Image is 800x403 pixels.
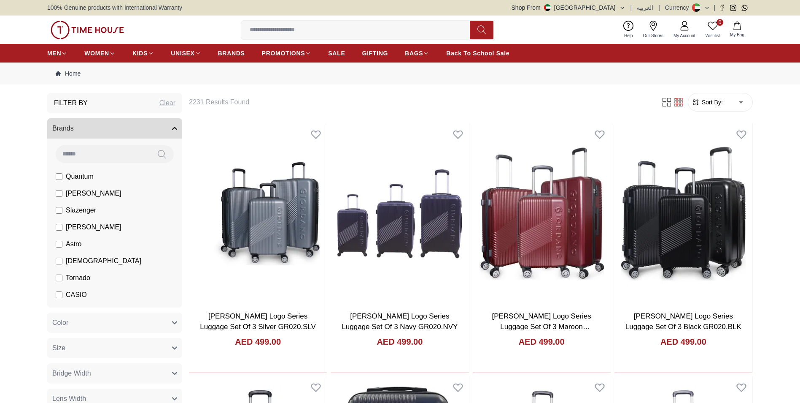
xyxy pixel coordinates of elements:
span: 0 [716,19,723,26]
a: WOMEN [84,46,116,61]
a: GIFTING [362,46,388,61]
button: My Bag [725,20,749,40]
a: [PERSON_NAME] Logo Series Luggage Set Of 3 Black GR020.BLK [625,312,741,331]
a: BRANDS [218,46,245,61]
a: PROMOTIONS [262,46,312,61]
a: Our Stores [638,19,668,41]
a: 0Wishlist [700,19,725,41]
h4: AED 499.00 [660,336,706,348]
input: [PERSON_NAME] [56,190,62,197]
span: [PERSON_NAME] [66,222,121,232]
span: [DEMOGRAPHIC_DATA] [66,256,141,266]
div: Currency [665,3,692,12]
span: CASIO [66,290,87,300]
span: | [630,3,632,12]
span: CITIZEN [66,307,92,317]
a: Back To School Sale [446,46,509,61]
input: [PERSON_NAME] [56,224,62,231]
h4: AED 499.00 [377,336,423,348]
a: UNISEX [171,46,201,61]
span: BRANDS [218,49,245,57]
span: Size [52,343,65,353]
nav: Breadcrumb [47,63,753,84]
span: Color [52,318,68,328]
span: [PERSON_NAME] [66,188,121,199]
button: Size [47,338,182,358]
span: | [714,3,715,12]
a: Facebook [719,5,725,11]
img: ... [51,21,124,39]
span: MEN [47,49,61,57]
span: PROMOTIONS [262,49,305,57]
a: Whatsapp [741,5,748,11]
input: Quantum [56,173,62,180]
span: My Bag [727,32,748,38]
h4: AED 499.00 [519,336,565,348]
button: Brands [47,118,182,139]
span: Bridge Width [52,368,91,378]
span: 100% Genuine products with International Warranty [47,3,182,12]
a: [PERSON_NAME] Logo Series Luggage Set Of 3 Maroon [MEDICAL_RECORD_NUMBER].MRN [481,312,606,342]
input: Tornado [56,275,62,281]
span: UNISEX [171,49,194,57]
a: Help [619,19,638,41]
span: Tornado [66,273,90,283]
h3: Filter By [54,98,88,108]
img: Giordano Logo Series Luggage Set Of 3 Maroon GR020.MRN [473,123,611,304]
input: Slazenger [56,207,62,214]
span: Wishlist [702,33,723,39]
button: Sort By: [692,98,723,106]
a: SALE [328,46,345,61]
span: Brands [52,123,74,133]
span: Slazenger [66,205,96,215]
span: Help [621,33,636,39]
h6: 2231 Results Found [189,97,651,107]
input: CASIO [56,291,62,298]
img: Giordano Logo Series Luggage Set Of 3 Black GR020.BLK [614,123,752,304]
span: WOMEN [84,49,109,57]
button: Shop From[GEOGRAPHIC_DATA] [512,3,625,12]
img: United Arab Emirates [544,4,551,11]
span: GIFTING [362,49,388,57]
input: Astro [56,241,62,248]
img: Giordano Logo Series Luggage Set Of 3 Silver GR020.SLV [189,123,327,304]
span: Our Stores [640,33,667,39]
img: Giordano Logo Series Luggage Set Of 3 Navy GR020.NVY [331,123,469,304]
button: العربية [637,3,653,12]
button: Color [47,313,182,333]
a: Instagram [730,5,736,11]
div: Clear [159,98,175,108]
input: [DEMOGRAPHIC_DATA] [56,258,62,264]
a: KIDS [132,46,154,61]
span: My Account [670,33,699,39]
span: KIDS [132,49,148,57]
a: [PERSON_NAME] Logo Series Luggage Set Of 3 Silver GR020.SLV [200,312,316,331]
h4: AED 499.00 [235,336,281,348]
span: Sort By: [700,98,723,106]
button: Bridge Width [47,363,182,384]
span: | [658,3,660,12]
span: Back To School Sale [446,49,509,57]
a: BAGS [405,46,429,61]
span: BAGS [405,49,423,57]
a: MEN [47,46,67,61]
a: Home [56,69,81,78]
span: Quantum [66,172,94,182]
a: [PERSON_NAME] Logo Series Luggage Set Of 3 Navy GR020.NVY [342,312,458,331]
span: SALE [328,49,345,57]
span: Astro [66,239,81,249]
